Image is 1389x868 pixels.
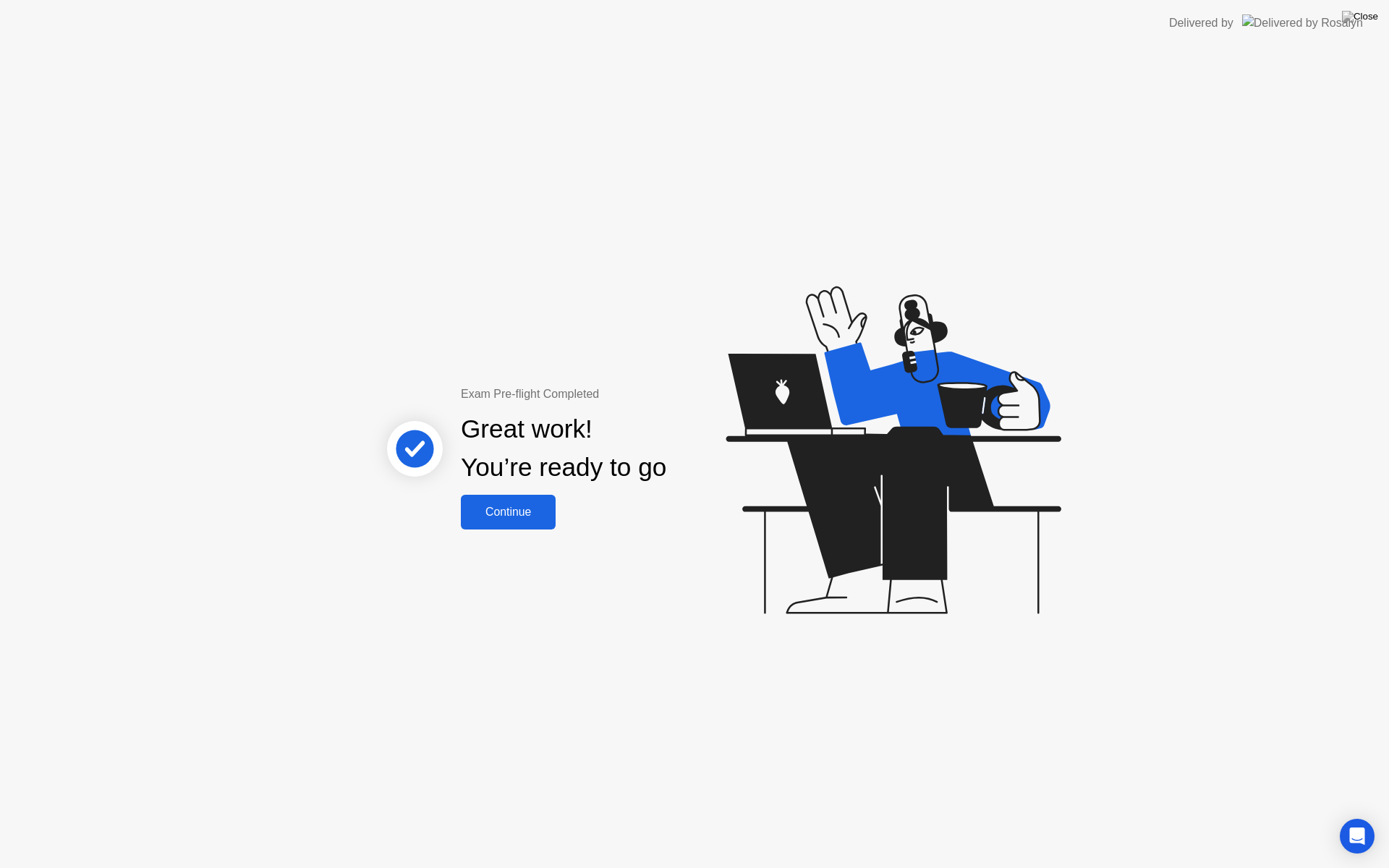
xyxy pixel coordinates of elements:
div: Exam Pre-flight Completed [461,386,760,403]
div: Continue [465,506,551,519]
img: Delivered by Rosalyn [1242,14,1363,31]
button: Continue [461,495,556,529]
div: Delivered by [1169,14,1233,32]
div: Great work! You’re ready to go [461,410,666,487]
div: Open Intercom Messenger [1340,819,1375,854]
img: Close [1342,11,1378,22]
